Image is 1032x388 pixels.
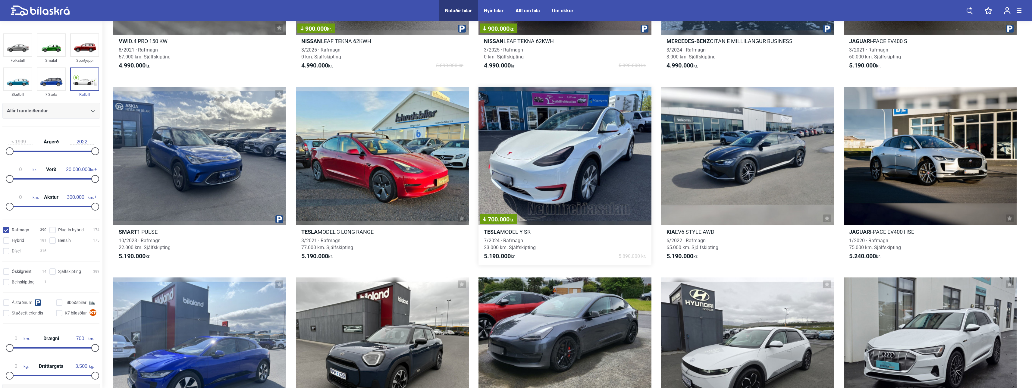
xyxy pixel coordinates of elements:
[849,47,901,60] span: 3/2021 · Rafmagn 60.000 km. Sjálfskipting
[65,299,86,306] span: Tilboðsbílar
[70,57,99,64] div: Sportjeppi
[849,253,881,260] span: kr.
[483,216,514,222] span: 700.000
[8,336,30,341] span: km.
[58,227,84,233] span: Plug-in hybrid
[667,62,693,69] b: 4.990.000
[667,252,693,260] b: 5.190.000
[42,139,60,144] span: Árgerð
[119,229,137,235] b: Smart
[8,195,39,200] span: km.
[849,238,901,250] span: 1/2020 · Rafmagn 75.000 km. Sjálfskipting
[7,107,48,115] span: Allir framleiðendur
[119,38,127,44] b: VW
[40,248,46,254] span: 316
[849,62,876,69] b: 5.190.000
[436,62,463,69] span: 5.890.000 kr.
[119,62,150,69] span: kr.
[619,253,646,260] span: 5.890.000 kr.
[301,252,328,260] b: 5.190.000
[8,167,36,172] span: kr.
[552,8,573,14] div: Um okkur
[73,336,94,341] span: km.
[301,62,328,69] b: 4.990.000
[301,47,341,60] span: 3/2025 · Rafmagn 0 km. Sjálfskipting
[667,62,698,69] span: kr.
[70,91,99,98] div: Rafbíll
[301,38,321,44] b: Nissan
[113,38,286,45] h2: ID.4 PRO 150 KW
[119,252,146,260] b: 5.190.000
[667,253,698,260] span: kr.
[484,253,516,260] span: kr.
[478,87,651,265] a: 700.000kr.TeslaMODEL Y SR7/2024 · Rafmagn23.000 km. Sjálfskipting5.190.000kr.5.890.000 kr.
[844,38,1017,45] h2: I-PACE EV400 S
[301,253,333,260] span: kr.
[93,227,99,233] span: 174
[849,62,881,69] span: kr.
[296,228,469,235] h2: MODEL 3 LONG RANGE
[58,237,71,244] span: Bensín
[1006,25,1014,33] img: parking.png
[119,238,171,250] span: 10/2023 · Rafmagn 22.000 km. Sjálfskipting
[113,228,286,235] h2: 1 PULSE
[119,47,171,60] span: 8/2021 · Rafmagn 57.000 km. Sjálfskipting
[478,38,651,45] h2: LEAF TEKNA 62KWH
[65,310,87,316] span: K7 bílasölur
[458,25,466,33] img: parking.png
[3,91,32,98] div: Skutbíll
[74,364,94,369] span: kg.
[661,87,834,265] a: KiaEV6 STYLE AWD6/2022 · Rafmagn65.000 km. Sjálfskipting5.190.000kr.
[667,38,710,44] b: Mercedes-Benz
[301,229,318,235] b: Tesla
[93,268,99,275] span: 389
[483,26,514,32] span: 900.000
[516,8,540,14] a: Allt um bíla
[40,227,46,233] span: 390
[823,25,831,33] img: parking.png
[484,47,524,60] span: 3/2025 · Rafmagn 0 km. Sjálfskipting
[844,228,1017,235] h2: I-PACE EV400 HSE
[12,299,32,306] span: Á staðnum
[301,238,353,250] span: 3/2021 · Rafmagn 77.000 km. Sjálfskipting
[844,87,1017,265] a: JaguarI-PACE EV400 HSE1/2020 · Rafmagn75.000 km. Sjálfskipting5.240.000kr.
[12,248,20,254] span: Dísel
[667,47,716,60] span: 3/2024 · Rafmagn 3.000 km. Sjálfskipting
[327,26,332,32] span: kr.
[849,229,870,235] b: Jaguar
[445,8,472,14] a: Notaðir bílar
[667,238,718,250] span: 6/2022 · Rafmagn 65.000 km. Sjálfskipting
[296,87,469,265] a: TeslaMODEL 3 LONG RANGE3/2021 · Rafmagn77.000 km. Sjálfskipting5.190.000kr.
[37,364,65,369] span: Dráttargeta
[66,167,94,172] span: kr.
[42,268,46,275] span: 14
[667,229,675,235] b: Kia
[510,26,514,32] span: kr.
[12,310,43,316] span: Staðsett erlendis
[484,252,511,260] b: 5.190.000
[849,252,876,260] b: 5.240.000
[296,38,469,45] h2: LEAF TEKNA 62KWH
[37,57,66,64] div: Smábíl
[484,38,503,44] b: Nissan
[8,364,29,369] span: kg.
[42,336,61,341] span: Drægni
[484,62,516,69] span: kr.
[484,62,511,69] b: 4.990.000
[44,279,46,285] span: 1
[301,62,333,69] span: kr.
[119,253,150,260] span: kr.
[45,167,58,172] span: Verð
[619,62,646,69] span: 5.890.000 kr.
[484,8,503,14] div: Nýir bílar
[484,229,500,235] b: Tesla
[42,195,60,200] span: Akstur
[849,38,870,44] b: Jaguar
[510,217,514,223] span: kr.
[12,237,24,244] span: Hybrid
[113,87,286,265] a: Smart1 PULSE10/2023 · Rafmagn22.000 km. Sjálfskipting5.190.000kr.
[37,91,66,98] div: 7 Sæta
[478,228,651,235] h2: MODEL Y SR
